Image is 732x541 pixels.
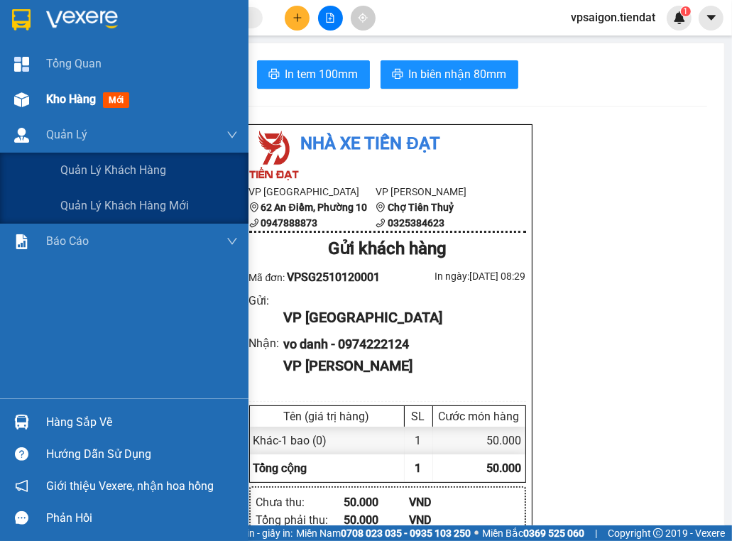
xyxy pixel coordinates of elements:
div: In ngày: [DATE] 08:29 [388,268,526,284]
strong: 0369 525 060 [523,528,584,539]
div: Tên (giá trị hàng) [253,410,400,423]
div: vo danh - 0974222124 [283,334,514,354]
button: aim [351,6,376,31]
span: Báo cáo [46,232,89,250]
sup: 1 [681,6,691,16]
img: warehouse-icon [14,415,29,430]
span: notification [15,479,28,493]
span: plus [293,13,302,23]
img: dashboard-icon [14,57,29,72]
button: printerIn tem 100mm [257,60,370,89]
div: Tổng phải thu : [256,511,344,529]
button: file-add [318,6,343,31]
span: caret-down [705,11,718,24]
span: aim [358,13,368,23]
div: SL [408,410,429,423]
span: VPSG2510120001 [287,270,380,284]
div: Hướng dẫn sử dụng [46,444,238,465]
div: vo danh [166,44,280,61]
div: 50.000 [344,511,410,529]
span: Kho hàng [46,92,96,106]
span: environment [249,202,259,212]
img: logo-vxr [12,9,31,31]
button: caret-down [699,6,723,31]
span: Quản Lý [46,126,87,143]
span: In tem 100mm [285,65,359,83]
div: Hàng sắp về [46,412,238,433]
span: Gửi: [12,12,34,27]
span: Miền Bắc [482,525,584,541]
div: Gửi : [249,292,284,310]
span: message [15,511,28,525]
div: Nhận : [249,334,284,352]
img: warehouse-icon [14,92,29,107]
div: 1 [405,427,433,454]
span: Nhận: [166,12,200,27]
span: 50.000 [487,461,522,475]
span: 1 [415,461,422,475]
span: ⚪️ [474,530,479,536]
button: plus [285,6,310,31]
span: printer [392,68,403,82]
div: VP [GEOGRAPHIC_DATA] [283,307,514,329]
img: icon-new-feature [673,11,686,24]
div: VND [409,493,475,511]
strong: 0708 023 035 - 0935 103 250 [341,528,471,539]
li: VP [GEOGRAPHIC_DATA] [249,184,376,200]
span: Chưa thu : [164,93,219,108]
b: Chợ Tiên Thuỷ [388,202,454,213]
div: VP [PERSON_NAME] [283,355,514,377]
b: 0947888873 [261,217,318,229]
div: [GEOGRAPHIC_DATA] [12,12,156,44]
b: 0325384623 [388,217,444,229]
span: Khác - 1 bao (0) [253,434,327,447]
li: VP [PERSON_NAME] [376,184,503,200]
span: copyright [653,528,663,538]
div: Chưa thu : [256,493,344,511]
div: Cước món hàng [437,410,522,423]
div: 50.000 [433,427,525,454]
img: solution-icon [14,234,29,249]
span: question-circle [15,447,28,461]
b: 62 An Điềm, Phường 10 [261,202,367,213]
span: In biên nhận 80mm [409,65,507,83]
span: Tổng cộng [253,461,307,475]
span: Miền Nam [296,525,471,541]
div: 50.000 [164,89,281,109]
span: file-add [325,13,335,23]
span: Tổng Quan [46,55,102,72]
span: Quản lý khách hàng [60,161,166,179]
span: Quản lý khách hàng mới [60,197,189,214]
span: mới [103,92,129,108]
div: Gửi khách hàng [249,236,526,263]
span: down [226,129,238,141]
div: 0974222124 [166,61,280,81]
div: 50.000 [344,493,410,511]
span: | [595,525,597,541]
span: phone [376,218,386,228]
span: Giới thiệu Vexere, nhận hoa hồng [46,477,214,495]
span: vpsaigon.tiendat [559,9,667,26]
img: warehouse-icon [14,128,29,143]
span: 1 [683,6,688,16]
div: [PERSON_NAME] [166,12,280,44]
div: Phản hồi [46,508,238,529]
span: phone [249,218,259,228]
span: environment [376,202,386,212]
span: printer [268,68,280,82]
div: Mã đơn: [249,268,388,286]
li: Nhà xe Tiến Đạt [249,131,526,158]
div: VND [409,511,475,529]
button: printerIn biên nhận 80mm [381,60,518,89]
img: logo.jpg [249,131,299,180]
span: down [226,236,238,247]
